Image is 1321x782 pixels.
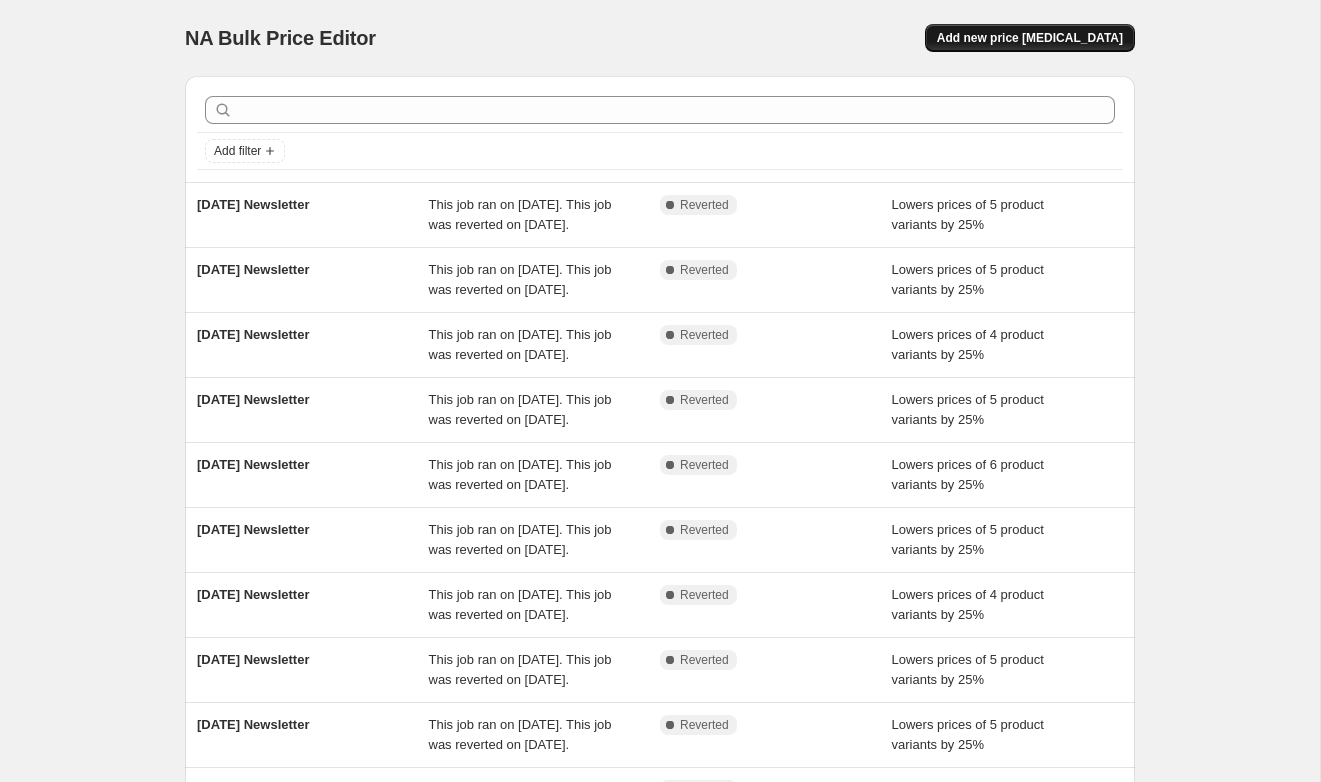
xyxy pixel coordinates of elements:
[429,717,612,752] span: This job ran on [DATE]. This job was reverted on [DATE].
[680,392,729,408] span: Reverted
[197,717,309,732] span: [DATE] Newsletter
[892,457,1044,492] span: Lowers prices of 6 product variants by 25%
[197,587,309,602] span: [DATE] Newsletter
[892,262,1044,297] span: Lowers prices of 5 product variants by 25%
[197,522,309,537] span: [DATE] Newsletter
[680,327,729,343] span: Reverted
[892,327,1044,362] span: Lowers prices of 4 product variants by 25%
[937,30,1123,46] span: Add new price [MEDICAL_DATA]
[197,652,309,667] span: [DATE] Newsletter
[680,652,729,668] span: Reverted
[197,197,309,212] span: [DATE] Newsletter
[429,327,612,362] span: This job ran on [DATE]. This job was reverted on [DATE].
[892,197,1044,232] span: Lowers prices of 5 product variants by 25%
[429,262,612,297] span: This job ran on [DATE]. This job was reverted on [DATE].
[185,27,376,49] span: NA Bulk Price Editor
[925,24,1135,52] button: Add new price [MEDICAL_DATA]
[892,522,1044,557] span: Lowers prices of 5 product variants by 25%
[680,197,729,213] span: Reverted
[197,327,309,342] span: [DATE] Newsletter
[429,392,612,427] span: This job ran on [DATE]. This job was reverted on [DATE].
[892,392,1044,427] span: Lowers prices of 5 product variants by 25%
[429,587,612,622] span: This job ran on [DATE]. This job was reverted on [DATE].
[680,457,729,473] span: Reverted
[429,522,612,557] span: This job ran on [DATE]. This job was reverted on [DATE].
[892,652,1044,687] span: Lowers prices of 5 product variants by 25%
[680,262,729,278] span: Reverted
[205,139,285,163] button: Add filter
[680,717,729,733] span: Reverted
[429,197,612,232] span: This job ran on [DATE]. This job was reverted on [DATE].
[214,143,261,159] span: Add filter
[197,457,309,472] span: [DATE] Newsletter
[429,652,612,687] span: This job ran on [DATE]. This job was reverted on [DATE].
[680,587,729,603] span: Reverted
[197,392,309,407] span: [DATE] Newsletter
[680,522,729,538] span: Reverted
[197,262,309,277] span: [DATE] Newsletter
[892,587,1044,622] span: Lowers prices of 4 product variants by 25%
[892,717,1044,752] span: Lowers prices of 5 product variants by 25%
[429,457,612,492] span: This job ran on [DATE]. This job was reverted on [DATE].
